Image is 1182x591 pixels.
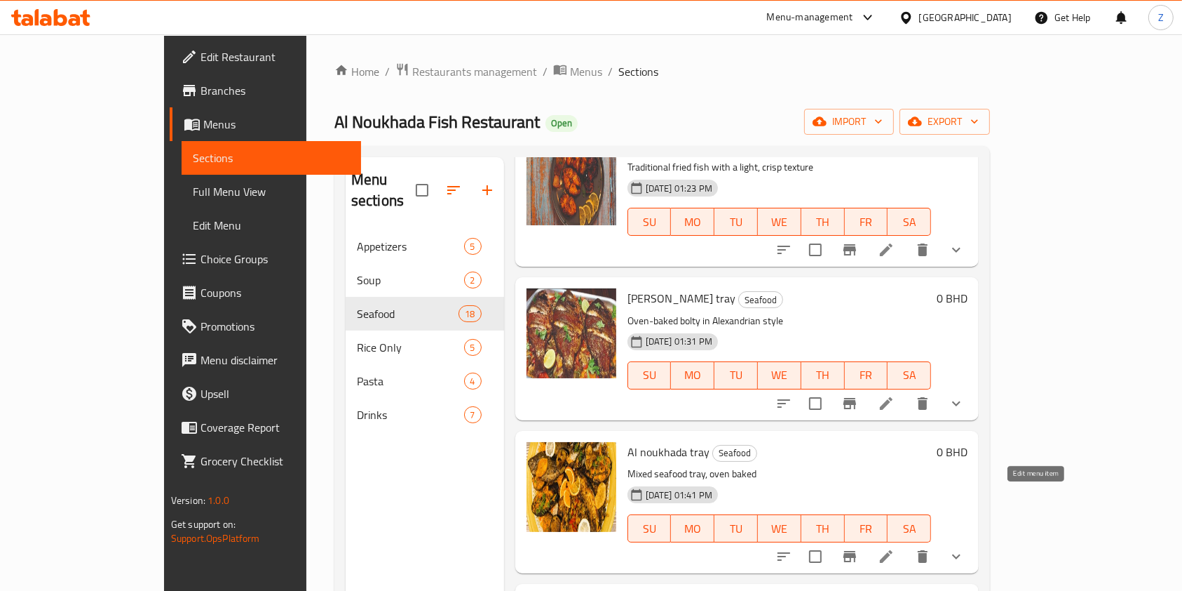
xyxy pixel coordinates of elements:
[845,208,888,236] button: FR
[763,519,796,539] span: WE
[201,385,351,402] span: Upsell
[618,63,658,80] span: Sections
[170,40,362,74] a: Edit Restaurant
[627,441,709,463] span: Al noukhada tray
[627,514,672,543] button: SU
[182,141,362,175] a: Sections
[634,365,666,385] span: SU
[758,361,801,390] button: WE
[937,442,967,462] h6: 0 BHD
[346,224,504,437] nav: Menu sections
[201,453,351,470] span: Grocery Checklist
[640,489,718,502] span: [DATE] 01:41 PM
[758,208,801,236] button: WE
[171,491,205,510] span: Version:
[948,395,965,412] svg: Show Choices
[553,62,602,81] a: Menus
[911,113,979,131] span: export
[201,419,351,436] span: Coverage Report
[720,365,752,385] span: TU
[346,263,504,297] div: Soup2
[850,212,883,232] span: FR
[464,272,482,288] div: items
[850,365,883,385] span: FR
[170,107,362,141] a: Menus
[570,63,602,80] span: Menus
[906,387,939,420] button: delete
[346,331,504,364] div: Rice Only5
[170,276,362,310] a: Coupons
[171,529,260,547] a: Support.OpsPlatform
[437,173,470,207] span: Sort sections
[357,305,459,322] span: Seafood
[608,63,613,80] li: /
[767,233,801,267] button: sort-choices
[465,341,481,354] span: 5
[627,159,931,176] p: Traditional fried fish with a light, crisp texture
[459,307,480,321] span: 18
[357,339,464,356] span: Rice Only
[677,519,709,539] span: MO
[201,284,351,301] span: Coupons
[412,63,537,80] span: Restaurants management
[937,288,967,308] h6: 0 BHD
[801,542,830,571] span: Select to update
[714,514,758,543] button: TU
[893,365,925,385] span: SA
[845,361,888,390] button: FR
[801,208,845,236] button: TH
[545,117,578,129] span: Open
[357,272,464,288] span: Soup
[899,109,990,135] button: export
[850,519,883,539] span: FR
[627,312,931,330] p: Oven-baked bolty in Alexandrian style
[357,373,464,390] span: Pasta
[878,395,895,412] a: Edit menu item
[395,62,537,81] a: Restaurants management
[170,310,362,343] a: Promotions
[893,212,925,232] span: SA
[170,242,362,276] a: Choice Groups
[527,135,616,225] img: Chanad
[465,375,481,388] span: 4
[807,519,839,539] span: TH
[888,514,931,543] button: SA
[464,406,482,423] div: items
[407,175,437,205] span: Select all sections
[385,63,390,80] li: /
[815,113,883,131] span: import
[464,373,482,390] div: items
[720,212,752,232] span: TU
[939,387,973,420] button: show more
[738,291,783,308] div: Seafood
[527,442,616,532] img: Al noukhada tray
[465,409,481,422] span: 7
[334,106,540,138] span: Al Noukhada Fish Restaurant
[893,519,925,539] span: SA
[758,514,801,543] button: WE
[720,519,752,539] span: TU
[767,9,853,26] div: Menu-management
[182,175,362,208] a: Full Menu View
[545,115,578,132] div: Open
[201,82,351,99] span: Branches
[763,212,796,232] span: WE
[170,444,362,478] a: Grocery Checklist
[182,208,362,242] a: Edit Menu
[203,116,351,133] span: Menus
[346,398,504,432] div: Drinks7
[640,335,718,348] span: [DATE] 01:31 PM
[939,540,973,573] button: show more
[807,212,839,232] span: TH
[833,233,867,267] button: Branch-specific-item
[357,406,464,423] span: Drinks
[807,365,839,385] span: TH
[357,238,464,255] div: Appetizers
[767,540,801,573] button: sort-choices
[1158,10,1164,25] span: Z
[833,387,867,420] button: Branch-specific-item
[634,519,666,539] span: SU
